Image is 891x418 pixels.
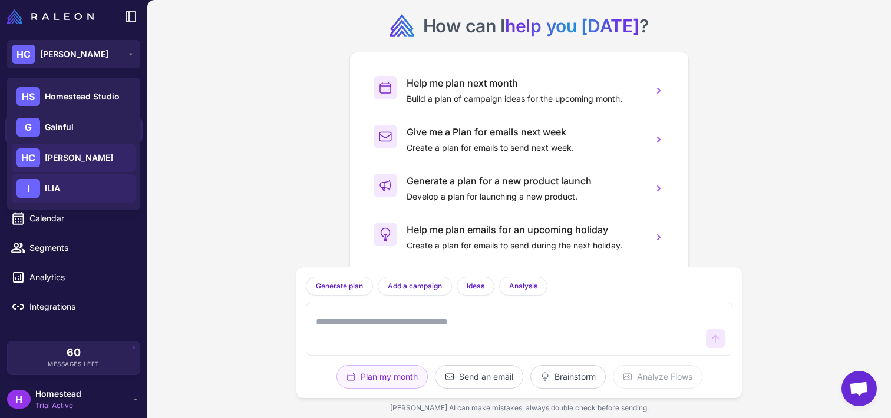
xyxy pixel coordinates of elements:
[378,277,452,296] button: Add a campaign
[35,400,81,411] span: Trial Active
[35,387,81,400] span: Homestead
[467,281,484,291] span: Ideas
[407,190,643,203] p: Develop a plan for launching a new product.
[530,365,606,389] button: Brainstorm
[29,212,133,225] span: Calendar
[316,281,363,291] span: Generate plan
[613,365,702,389] button: Analyze Flows
[423,14,649,38] h2: How can I ?
[7,390,31,409] div: H
[16,148,40,167] div: HC
[407,223,643,237] h3: Help me plan emails for an upcoming holiday
[5,177,143,201] a: Command Center
[45,182,60,195] span: ILIA
[5,118,143,142] a: Chats
[67,347,81,358] span: 60
[12,45,35,64] div: HC
[5,235,143,260] a: Segments
[45,151,113,164] span: [PERSON_NAME]
[40,48,108,61] span: [PERSON_NAME]
[407,239,643,252] p: Create a plan for emails to send during the next holiday.
[16,87,40,106] div: HS
[16,118,40,137] div: G
[336,365,428,389] button: Plan my month
[499,277,547,296] button: Analysis
[435,365,523,389] button: Send an email
[48,360,100,369] span: Messages Left
[45,90,120,103] span: Homestead Studio
[407,125,643,139] h3: Give me a Plan for emails next week
[5,265,143,290] a: Analytics
[407,76,643,90] h3: Help me plan next month
[7,9,94,24] img: Raleon Logo
[5,206,143,231] a: Calendar
[29,271,133,284] span: Analytics
[407,174,643,188] h3: Generate a plan for a new product launch
[16,179,40,198] div: I
[5,294,143,319] a: Integrations
[407,141,643,154] p: Create a plan for emails to send next week.
[457,277,494,296] button: Ideas
[509,281,537,291] span: Analysis
[388,281,442,291] span: Add a campaign
[505,15,639,37] span: help you [DATE]
[5,147,143,172] a: Knowledge
[306,277,373,296] button: Generate plan
[7,40,140,68] button: HC[PERSON_NAME]
[841,371,877,406] a: Open chat
[29,300,133,313] span: Integrations
[45,121,74,134] span: Gainful
[29,241,133,254] span: Segments
[407,92,643,105] p: Build a plan of campaign ideas for the upcoming month.
[296,398,742,418] div: [PERSON_NAME] AI can make mistakes, always double check before sending.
